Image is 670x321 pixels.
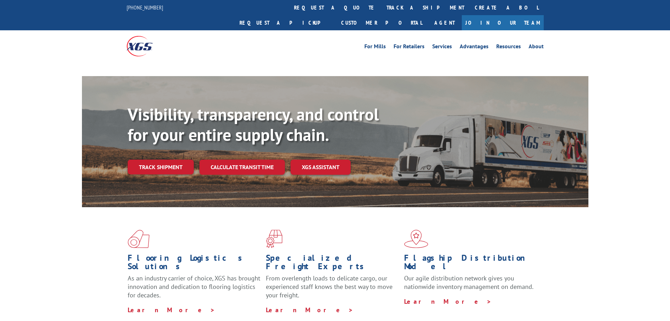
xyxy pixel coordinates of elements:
[128,103,379,146] b: Visibility, transparency, and control for your entire supply chain.
[336,15,427,30] a: Customer Portal
[128,274,260,299] span: As an industry carrier of choice, XGS has brought innovation and dedication to flooring logistics...
[128,306,215,314] a: Learn More >
[394,44,425,51] a: For Retailers
[266,230,282,248] img: xgs-icon-focused-on-flooring-red
[199,160,285,175] a: Calculate transit time
[529,44,544,51] a: About
[404,230,428,248] img: xgs-icon-flagship-distribution-model-red
[427,15,462,30] a: Agent
[432,44,452,51] a: Services
[364,44,386,51] a: For Mills
[128,160,194,174] a: Track shipment
[127,4,163,11] a: [PHONE_NUMBER]
[128,230,149,248] img: xgs-icon-total-supply-chain-intelligence-red
[404,274,534,291] span: Our agile distribution network gives you nationwide inventory management on demand.
[404,297,492,305] a: Learn More >
[266,274,399,305] p: From overlength loads to delicate cargo, our experienced staff knows the best way to move your fr...
[291,160,351,175] a: XGS ASSISTANT
[266,306,353,314] a: Learn More >
[128,254,261,274] h1: Flooring Logistics Solutions
[266,254,399,274] h1: Specialized Freight Experts
[462,15,544,30] a: Join Our Team
[234,15,336,30] a: Request a pickup
[460,44,489,51] a: Advantages
[404,254,537,274] h1: Flagship Distribution Model
[496,44,521,51] a: Resources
